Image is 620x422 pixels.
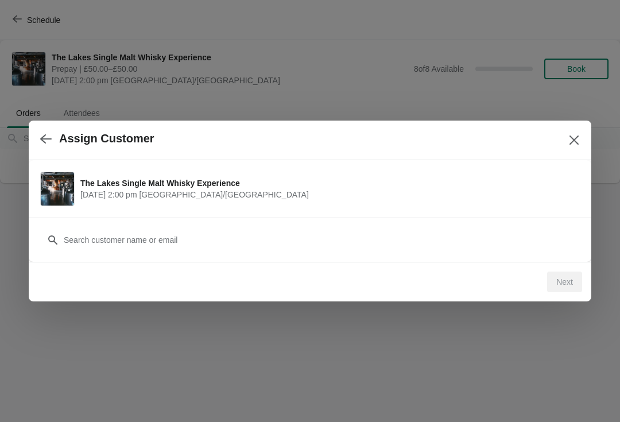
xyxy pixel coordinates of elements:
[41,172,74,206] img: The Lakes Single Malt Whisky Experience | | October 30 | 2:00 pm Europe/London
[59,132,154,145] h2: Assign Customer
[63,230,580,250] input: Search customer name or email
[564,130,584,150] button: Close
[80,189,574,200] span: [DATE] 2:00 pm [GEOGRAPHIC_DATA]/[GEOGRAPHIC_DATA]
[80,177,574,189] span: The Lakes Single Malt Whisky Experience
